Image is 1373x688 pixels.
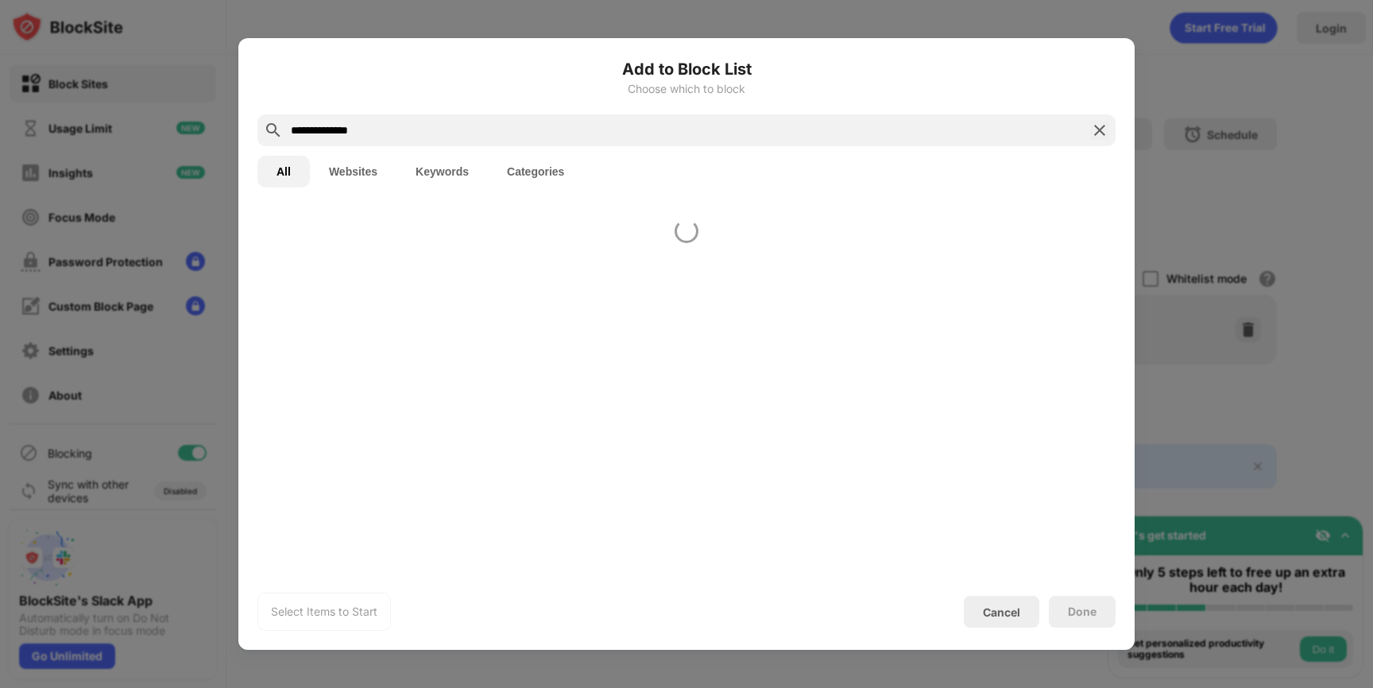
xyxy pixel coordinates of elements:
button: Websites [310,156,396,187]
button: Keywords [396,156,488,187]
div: Done [1068,605,1096,618]
button: All [257,156,310,187]
div: Select Items to Start [271,604,377,620]
img: search-close [1090,121,1109,140]
div: Choose which to block [257,83,1116,95]
h6: Add to Block List [257,57,1116,81]
button: Categories [488,156,583,187]
div: Cancel [983,605,1020,619]
img: search.svg [264,121,283,140]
